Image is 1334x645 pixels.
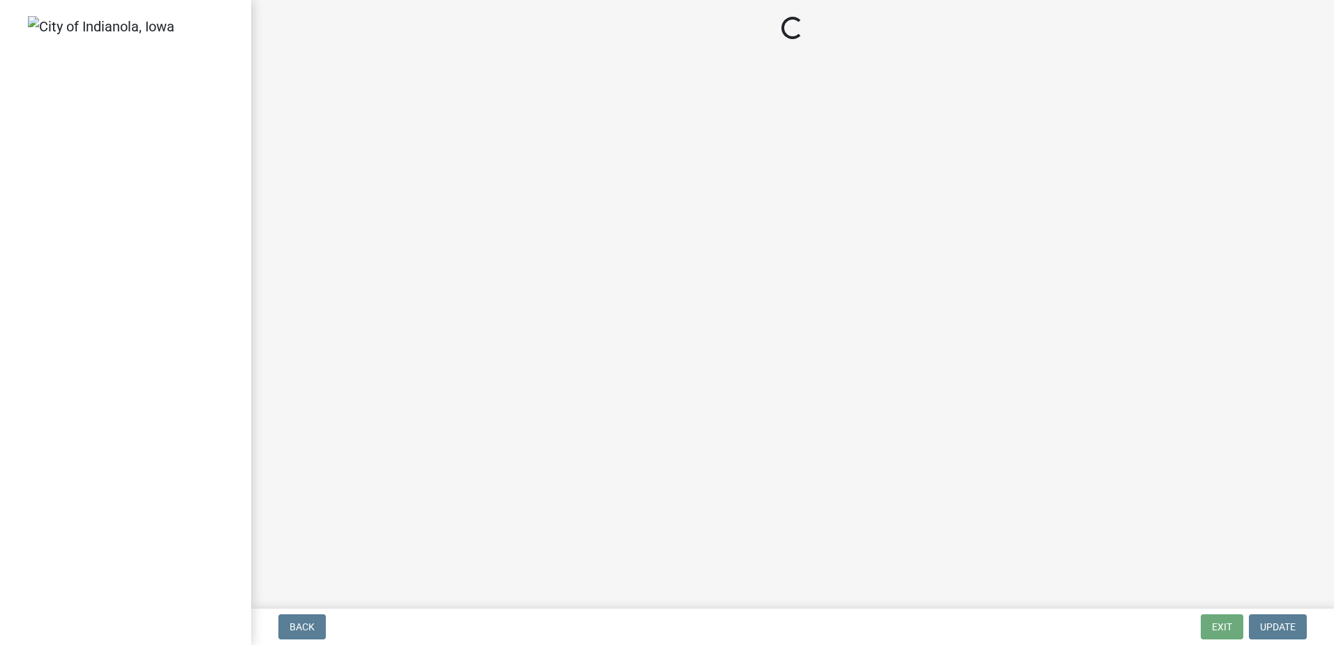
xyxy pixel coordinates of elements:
[1201,614,1243,639] button: Exit
[290,621,315,632] span: Back
[1260,621,1296,632] span: Update
[1249,614,1307,639] button: Update
[278,614,326,639] button: Back
[28,16,174,37] img: City of Indianola, Iowa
